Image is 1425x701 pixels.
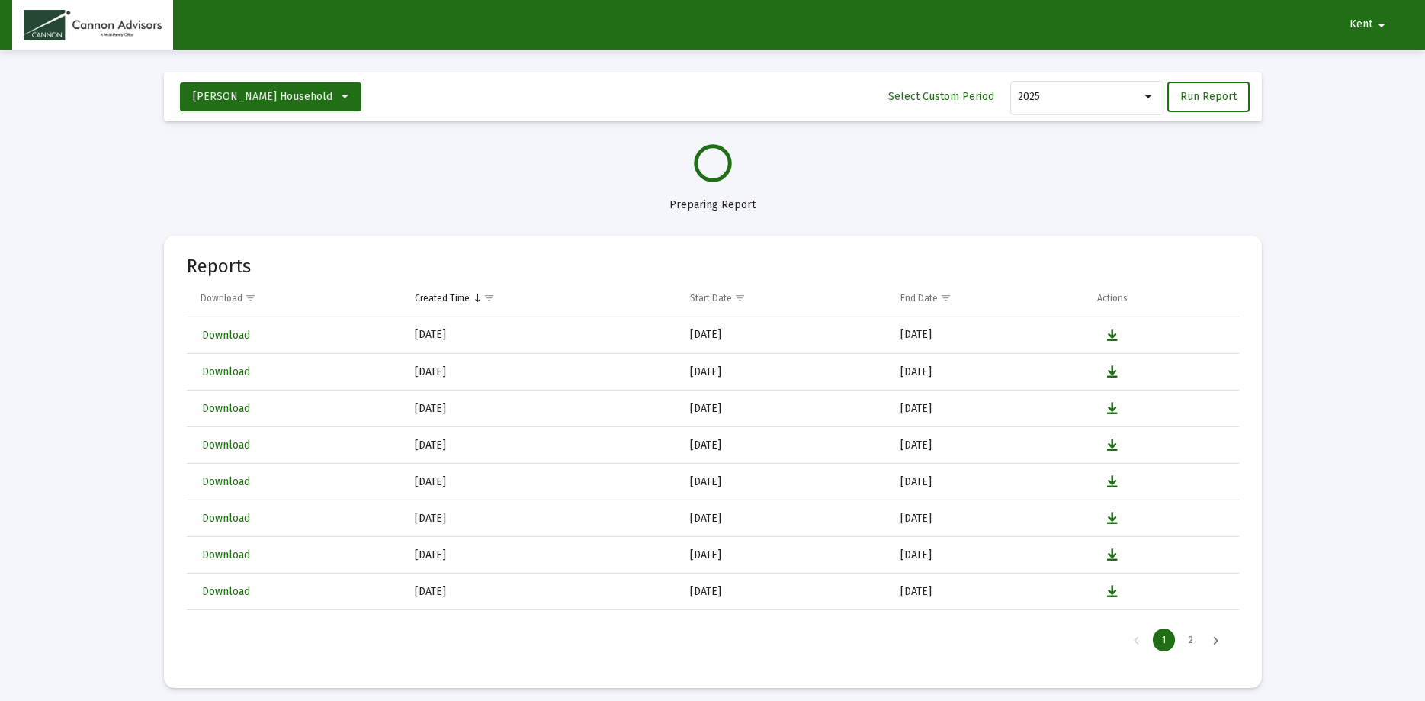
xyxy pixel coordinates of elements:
[1097,292,1128,304] div: Actions
[187,619,1239,661] div: Page Navigation
[1372,10,1391,40] mat-icon: arrow_drop_down
[1167,82,1250,112] button: Run Report
[202,329,250,342] span: Download
[415,401,669,416] div: [DATE]
[202,365,250,378] span: Download
[202,439,250,452] span: Download
[890,280,1086,317] td: Column End Date
[187,259,251,274] mat-card-title: Reports
[679,537,889,574] td: [DATE]
[1350,18,1372,31] span: Kent
[679,391,889,427] td: [DATE]
[1124,629,1149,651] div: Previous Page
[890,317,1086,354] td: [DATE]
[679,610,889,647] td: [DATE]
[890,574,1086,610] td: [DATE]
[1180,90,1237,103] span: Run Report
[888,90,994,103] span: Select Custom Period
[890,537,1086,574] td: [DATE]
[679,354,889,391] td: [DATE]
[415,548,669,563] div: [DATE]
[415,511,669,526] div: [DATE]
[202,548,250,561] span: Download
[690,292,732,304] div: Start Date
[202,585,250,598] span: Download
[201,292,242,304] div: Download
[1179,629,1202,651] div: Page 2
[940,292,952,304] span: Show filter options for column 'End Date'
[679,574,889,610] td: [DATE]
[415,474,669,490] div: [DATE]
[890,500,1086,537] td: [DATE]
[164,182,1262,213] div: Preparing Report
[415,438,669,453] div: [DATE]
[890,427,1086,464] td: [DATE]
[202,512,250,525] span: Download
[1018,90,1040,103] span: 2025
[679,500,889,537] td: [DATE]
[180,82,361,111] button: [PERSON_NAME] Household
[1203,629,1228,651] div: Next Page
[193,90,332,103] span: [PERSON_NAME] Household
[679,427,889,464] td: [DATE]
[890,610,1086,647] td: [DATE]
[900,292,938,304] div: End Date
[890,464,1086,500] td: [DATE]
[1086,280,1239,317] td: Column Actions
[187,280,1239,661] div: Data grid
[679,464,889,500] td: [DATE]
[1153,629,1175,651] div: Page 1
[890,391,1086,427] td: [DATE]
[483,292,495,304] span: Show filter options for column 'Created Time'
[415,584,669,600] div: [DATE]
[24,10,162,40] img: Dashboard
[187,280,405,317] td: Column Download
[734,292,746,304] span: Show filter options for column 'Start Date'
[202,475,250,488] span: Download
[679,317,889,354] td: [DATE]
[415,327,669,342] div: [DATE]
[415,365,669,380] div: [DATE]
[1331,9,1409,40] button: Kent
[404,280,679,317] td: Column Created Time
[202,402,250,415] span: Download
[245,292,256,304] span: Show filter options for column 'Download'
[890,354,1086,391] td: [DATE]
[415,292,470,304] div: Created Time
[679,280,889,317] td: Column Start Date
